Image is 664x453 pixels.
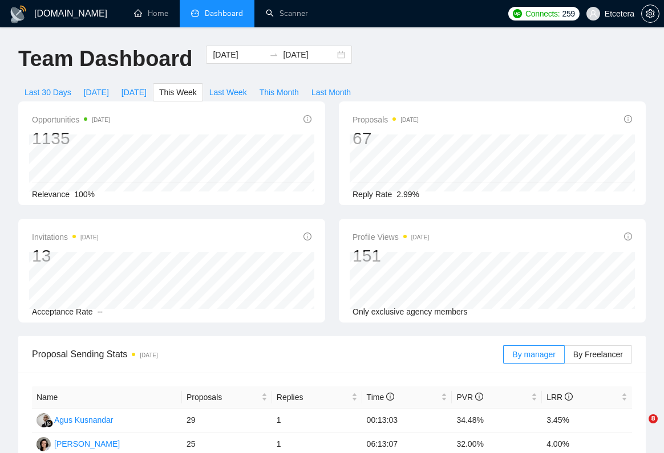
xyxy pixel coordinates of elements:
img: TT [37,437,51,451]
button: Last Month [305,83,357,101]
span: Acceptance Rate [32,307,93,316]
span: Opportunities [32,113,110,126]
span: 2.99% [396,190,419,199]
span: dashboard [191,9,199,17]
span: Connects: [525,7,560,20]
button: This Month [253,83,305,101]
span: [DATE] [122,86,147,99]
span: info-circle [386,393,394,401]
span: 8 [649,414,658,423]
span: Last Week [209,86,247,99]
time: [DATE] [411,234,429,240]
div: 13 [32,245,99,267]
td: 3.45% [542,409,632,432]
span: 259 [562,7,574,20]
span: info-circle [624,232,632,240]
time: [DATE] [400,117,418,123]
time: [DATE] [92,117,110,123]
img: AK [37,413,51,427]
span: 100% [74,190,95,199]
input: End date [283,48,335,61]
span: Dashboard [205,9,243,18]
td: 1 [272,409,362,432]
a: AKAgus Kusnandar [37,415,114,424]
time: [DATE] [80,234,98,240]
button: [DATE] [78,83,115,101]
button: This Week [153,83,203,101]
span: PVR [456,393,483,402]
a: homeHome [134,9,168,18]
span: LRR [546,393,573,402]
span: info-circle [475,393,483,401]
div: Agus Kusnandar [54,414,114,426]
span: to [269,50,278,59]
span: [DATE] [84,86,109,99]
button: Last Week [203,83,253,101]
span: Last 30 Days [25,86,71,99]
div: 1135 [32,128,110,149]
span: user [589,10,597,18]
span: swap-right [269,50,278,59]
th: Replies [272,386,362,409]
a: searchScanner [266,9,308,18]
span: info-circle [303,115,311,123]
time: [DATE] [140,352,157,358]
th: Name [32,386,182,409]
div: 151 [353,245,429,267]
span: Proposal Sending Stats [32,347,503,361]
span: Reply Rate [353,190,392,199]
div: [PERSON_NAME] [54,438,120,450]
span: Only exclusive agency members [353,307,468,316]
span: setting [642,9,659,18]
span: info-circle [565,393,573,401]
td: 00:13:03 [362,409,452,432]
span: By manager [512,350,555,359]
a: setting [641,9,659,18]
span: This Week [159,86,197,99]
iframe: Intercom live chat [625,414,653,442]
img: gigradar-bm.png [45,419,53,427]
input: Start date [213,48,265,61]
span: Proposals [353,113,419,126]
span: By Freelancer [573,350,623,359]
button: setting [641,5,659,23]
span: -- [98,307,103,316]
span: Replies [277,391,349,403]
a: TT[PERSON_NAME] [37,439,120,448]
button: [DATE] [115,83,153,101]
td: 34.48% [452,409,542,432]
span: Proposals [187,391,259,403]
span: Profile Views [353,230,429,244]
span: This Month [260,86,299,99]
img: upwork-logo.png [513,9,522,18]
span: Last Month [311,86,351,99]
span: info-circle [624,115,632,123]
th: Proposals [182,386,272,409]
td: 29 [182,409,272,432]
button: Last 30 Days [18,83,78,101]
div: 67 [353,128,419,149]
span: Invitations [32,230,99,244]
span: Time [367,393,394,402]
img: logo [9,5,27,23]
span: Relevance [32,190,70,199]
h1: Team Dashboard [18,46,192,72]
span: info-circle [303,232,311,240]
